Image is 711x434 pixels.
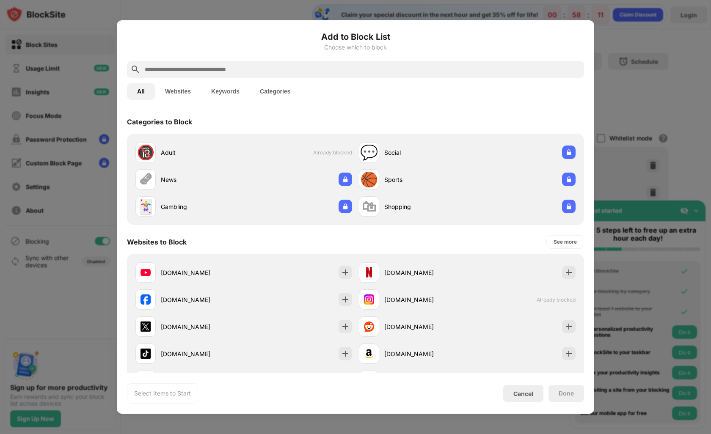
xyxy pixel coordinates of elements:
img: search.svg [130,64,141,74]
div: [DOMAIN_NAME] [384,322,467,331]
img: favicons [141,267,151,277]
div: Done [559,390,574,397]
div: 🔞 [137,144,154,161]
img: favicons [364,294,374,305]
div: [DOMAIN_NAME] [161,349,244,358]
div: Cancel [513,390,533,397]
div: News [161,175,244,184]
img: favicons [364,321,374,332]
img: favicons [141,294,151,305]
img: favicons [141,321,151,332]
div: 🃏 [137,198,154,215]
div: [DOMAIN_NAME] [161,268,244,277]
div: Choose which to block [127,44,584,51]
div: 🗞 [138,171,153,188]
button: All [127,83,155,100]
div: Shopping [384,202,467,211]
div: Websites to Block [127,238,187,246]
div: 🛍 [362,198,376,215]
div: [DOMAIN_NAME] [161,322,244,331]
div: Select Items to Start [134,389,191,398]
div: Gambling [161,202,244,211]
h6: Add to Block List [127,30,584,43]
div: [DOMAIN_NAME] [161,295,244,304]
span: Already blocked [313,149,352,156]
img: favicons [364,267,374,277]
div: Adult [161,148,244,157]
div: [DOMAIN_NAME] [384,349,467,358]
img: favicons [141,349,151,359]
div: 💬 [360,144,378,161]
div: [DOMAIN_NAME] [384,268,467,277]
div: Sports [384,175,467,184]
div: 🏀 [360,171,378,188]
div: See more [554,238,577,246]
div: [DOMAIN_NAME] [384,295,467,304]
button: Websites [155,83,201,100]
span: Already blocked [537,297,576,303]
img: favicons [364,349,374,359]
button: Categories [250,83,300,100]
div: Social [384,148,467,157]
div: Categories to Block [127,118,192,126]
button: Keywords [201,83,250,100]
